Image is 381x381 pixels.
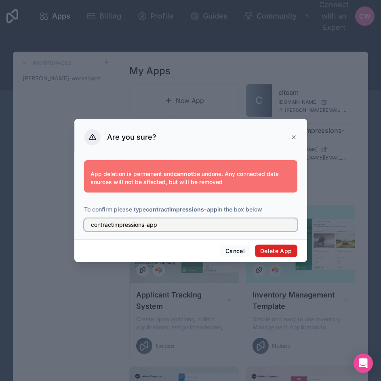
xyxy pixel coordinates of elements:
[255,245,297,257] button: Delete App
[146,206,217,213] strong: contractimpressions-app
[220,245,250,257] button: Cancel
[174,170,193,177] strong: cannot
[84,205,297,214] p: To confirm please type in the box below
[354,354,373,373] div: Open Intercom Messenger
[107,132,156,142] h3: Are you sure?
[91,170,291,186] p: App deletion is permanent and be undone. Any connected data sources will not be affected, but wil...
[84,218,297,231] input: contractimpressions-app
